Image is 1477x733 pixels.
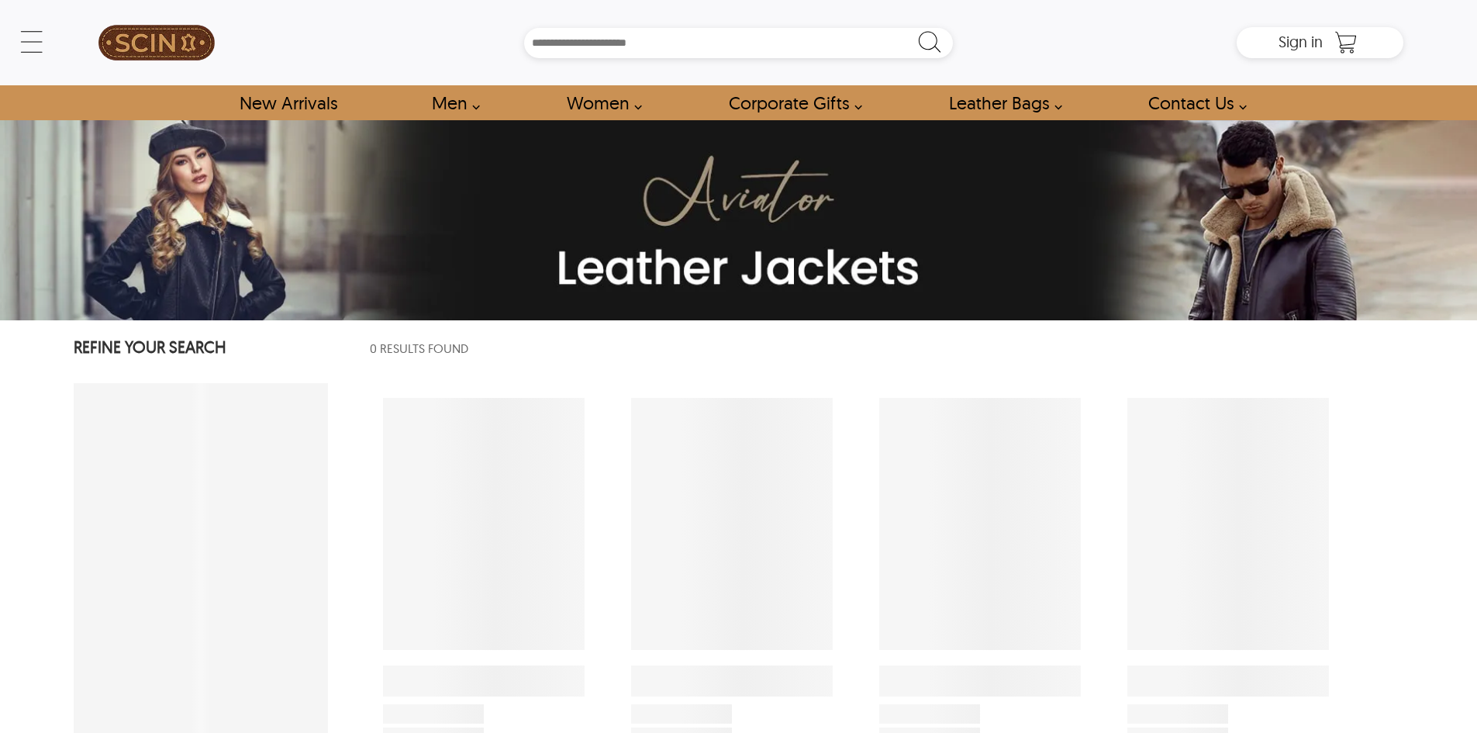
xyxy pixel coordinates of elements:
a: Shop Leather Bags [931,85,1071,120]
img: SCIN [98,8,215,78]
a: Shopping Cart [1330,31,1361,54]
a: Sign in [1279,37,1323,50]
span: Sign in [1279,32,1323,51]
a: shop men's leather jackets [414,85,488,120]
a: Shop New Arrivals [222,85,354,120]
p: REFINE YOUR SEARCH [74,336,328,361]
a: Shop Leather Corporate Gifts [711,85,871,120]
a: SCIN [74,8,240,78]
a: contact-us [1130,85,1255,120]
div: 0 Results Found [360,333,1403,364]
span: 0 Results Found [370,339,468,358]
a: Shop Women Leather Jackets [549,85,651,120]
